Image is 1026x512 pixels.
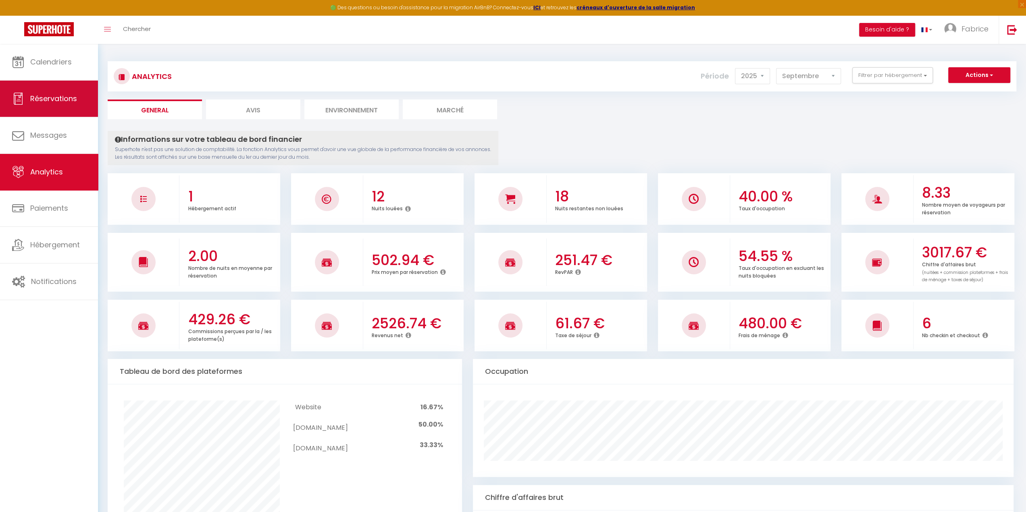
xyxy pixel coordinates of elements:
h3: Analytics [130,67,172,85]
p: Nombre de nuits en moyenne par réservation [188,263,272,279]
label: Période [701,67,729,85]
p: Nuits restantes non louées [555,203,623,212]
h3: 480.00 € [739,315,828,332]
h3: 429.26 € [188,311,278,328]
p: Nuits louées [372,203,403,212]
span: Réservations [30,93,77,104]
h3: 2.00 [188,248,278,265]
p: Taxe de séjour [555,330,591,339]
li: Environnement [304,99,399,119]
p: Revenus net [372,330,403,339]
h3: 54.55 % [739,248,828,265]
li: Avis [206,99,300,119]
span: 50.00% [418,420,443,429]
li: General [108,99,202,119]
a: Chercher [117,16,157,44]
button: Actions [948,67,1010,83]
p: Nb checkin et checkout [922,330,980,339]
span: Notifications [31,276,77,286]
img: NO IMAGE [689,257,699,267]
h3: 6 [922,315,1012,332]
button: Ouvrir le widget de chat LiveChat [6,3,31,27]
span: Fabrice [961,24,989,34]
h3: 502.94 € [372,252,462,269]
a: ... Fabrice [938,16,999,44]
h3: 3017.67 € [922,244,1012,261]
p: Hébergement actif [188,203,236,212]
img: NO IMAGE [140,196,147,202]
h3: 8.33 [922,184,1012,201]
h3: 18 [555,188,645,205]
p: RevPAR [555,267,573,276]
h3: 1 [188,188,278,205]
button: Besoin d'aide ? [859,23,915,37]
p: Superhote n'est pas une solution de comptabilité. La fonction Analytics vous permet d'avoir une v... [115,146,491,161]
button: Filtrer par hébergement [852,67,933,83]
span: 33.33% [420,440,443,450]
td: Website [293,400,348,415]
p: Chiffre d'affaires brut [922,259,1008,283]
h3: 2526.74 € [372,315,462,332]
a: créneaux d'ouverture de la salle migration [576,4,695,11]
span: Analytics [30,167,63,177]
div: Tableau de bord des plateformes [108,359,462,384]
p: Frais de ménage [739,330,780,339]
span: Calendriers [30,57,72,67]
h3: 61.67 € [555,315,645,332]
p: Nombre moyen de voyageurs par réservation [922,200,1005,216]
img: NO IMAGE [872,257,882,267]
p: Commissions perçues par la / les plateforme(s) [188,326,272,342]
h4: Informations sur votre tableau de bord financier [115,135,491,144]
img: ... [944,23,956,35]
h3: 40.00 % [739,188,828,205]
p: Prix moyen par réservation [372,267,438,276]
h3: 251.47 € [555,252,645,269]
span: Hébergement [30,240,80,250]
p: Taux d'occupation en excluant les nuits bloquées [739,263,824,279]
img: logout [1007,25,1017,35]
span: Paiements [30,203,68,213]
span: (nuitées + commission plateformes + frais de ménage + taxes de séjour) [922,269,1008,283]
a: ICI [533,4,541,11]
img: Super Booking [24,22,74,36]
div: Occupation [473,359,1014,384]
td: [DOMAIN_NAME] [293,435,348,456]
span: Messages [30,130,67,140]
td: [DOMAIN_NAME] [293,415,348,435]
h3: 12 [372,188,462,205]
span: Chercher [123,25,151,33]
span: 16.67% [420,402,443,412]
p: Taux d'occupation [739,203,785,212]
div: Chiffre d'affaires brut [473,485,1014,510]
li: Marché [403,99,497,119]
